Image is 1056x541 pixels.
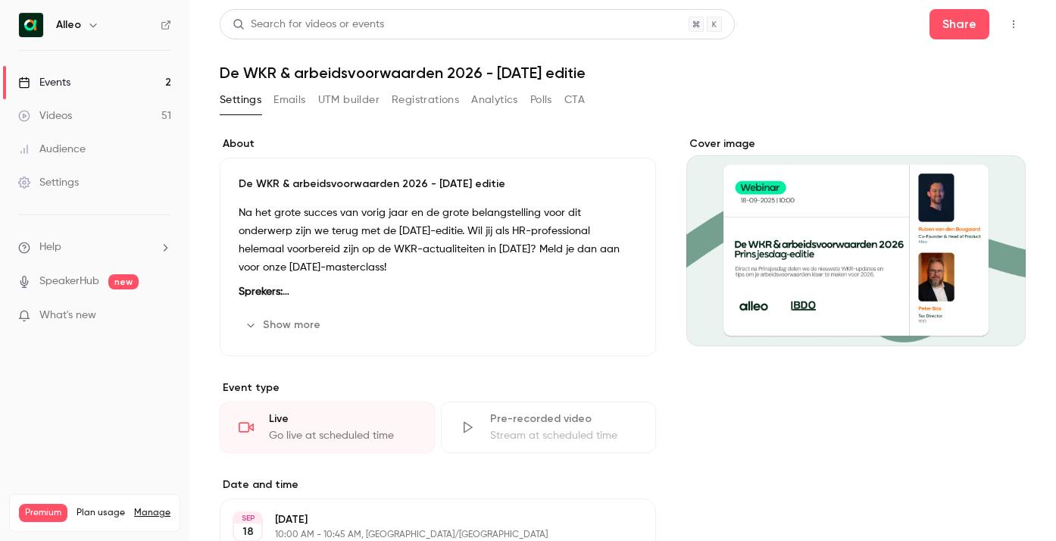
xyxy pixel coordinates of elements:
a: Manage [134,507,170,519]
iframe: Noticeable Trigger [153,309,171,323]
li: help-dropdown-opener [18,239,171,255]
div: Videos [18,108,72,124]
p: Na het grote succes van vorig jaar en de grote belangstelling voor dit onderwerp zijn we terug me... [239,204,637,277]
label: Cover image [686,136,1026,152]
div: Pre-recorded video [490,411,637,427]
button: UTM builder [318,88,380,112]
p: Event type [220,380,656,396]
p: De WKR & arbeidsvoorwaarden 2026 - [DATE] editie [239,177,637,192]
span: Plan usage [77,507,125,519]
p: [DATE] [275,512,576,527]
h6: Alleo [56,17,81,33]
button: Share [929,9,989,39]
span: Premium [19,504,67,522]
span: Help [39,239,61,255]
div: Stream at scheduled time [490,428,637,443]
strong: Sprekers: [239,286,289,297]
section: Cover image [686,136,1026,346]
button: CTA [564,88,585,112]
div: Settings [18,175,79,190]
span: new [108,274,139,289]
label: About [220,136,656,152]
div: Search for videos or events [233,17,384,33]
button: Polls [530,88,552,112]
div: LiveGo live at scheduled time [220,402,435,453]
div: Audience [18,142,86,157]
p: 18 [242,524,254,539]
label: Date and time [220,477,656,493]
div: Go live at scheduled time [269,428,416,443]
a: SpeakerHub [39,274,99,289]
span: What's new [39,308,96,324]
button: Registrations [392,88,459,112]
button: Settings [220,88,261,112]
button: Show more [239,313,330,337]
button: Emails [273,88,305,112]
div: SEP [234,513,261,524]
h1: De WKR & arbeidsvoorwaarden 2026 - [DATE] editie [220,64,1026,82]
div: Live [269,411,416,427]
button: Analytics [471,88,518,112]
div: Events [18,75,70,90]
img: Alleo [19,13,43,37]
div: Pre-recorded videoStream at scheduled time [441,402,656,453]
p: 10:00 AM - 10:45 AM, [GEOGRAPHIC_DATA]/[GEOGRAPHIC_DATA] [275,529,576,541]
